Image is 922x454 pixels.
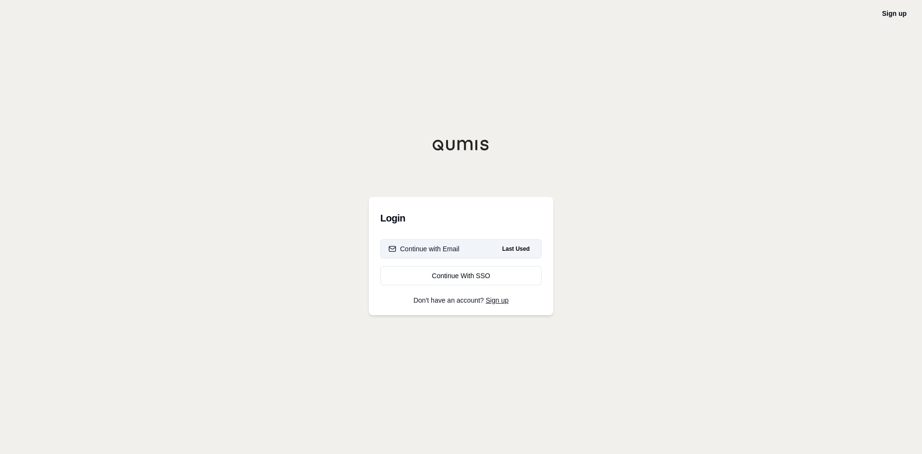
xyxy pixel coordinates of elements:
[498,243,534,255] span: Last Used
[882,10,907,17] a: Sign up
[388,271,534,281] div: Continue With SSO
[486,296,509,304] a: Sign up
[432,139,490,151] img: Qumis
[380,297,542,304] p: Don't have an account?
[380,209,542,228] h3: Login
[380,239,542,258] button: Continue with EmailLast Used
[380,266,542,285] a: Continue With SSO
[388,244,460,254] div: Continue with Email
